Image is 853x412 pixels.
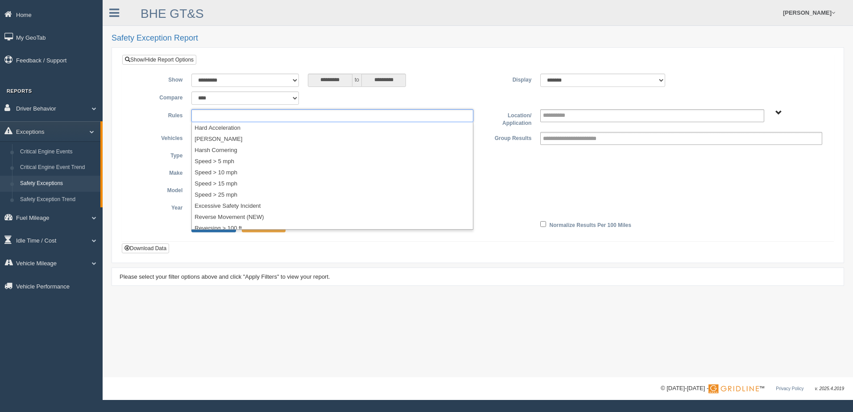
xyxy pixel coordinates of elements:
[478,109,536,128] label: Location/ Application
[129,91,187,102] label: Compare
[16,160,100,176] a: Critical Engine Event Trend
[478,132,536,143] label: Group Results
[708,384,759,393] img: Gridline
[112,34,844,43] h2: Safety Exception Report
[122,243,169,253] button: Download Data
[192,178,473,189] li: Speed > 15 mph
[192,122,473,133] li: Hard Acceleration
[120,273,330,280] span: Please select your filter options above and click "Apply Filters" to view your report.
[129,202,187,212] label: Year
[16,192,100,208] a: Safety Exception Trend
[129,184,187,195] label: Model
[478,74,536,84] label: Display
[16,176,100,192] a: Safety Exceptions
[661,384,844,393] div: © [DATE]-[DATE] - ™
[129,132,187,143] label: Vehicles
[192,167,473,178] li: Speed > 10 mph
[192,189,473,200] li: Speed > 25 mph
[129,149,187,160] label: Type
[776,386,803,391] a: Privacy Policy
[129,167,187,177] label: Make
[352,74,361,87] span: to
[192,211,473,222] li: Reverse Movement (NEW)
[550,219,631,230] label: Normalize Results Per 100 Miles
[129,74,187,84] label: Show
[192,222,473,234] li: Reversing > 100 ft
[815,386,844,391] span: v. 2025.4.2019
[122,55,196,65] a: Show/Hide Report Options
[192,200,473,211] li: Excessive Safety Incident
[129,109,187,120] label: Rules
[192,133,473,144] li: [PERSON_NAME]
[192,156,473,167] li: Speed > 5 mph
[141,7,204,21] a: BHE GT&S
[16,144,100,160] a: Critical Engine Events
[192,144,473,156] li: Harsh Cornering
